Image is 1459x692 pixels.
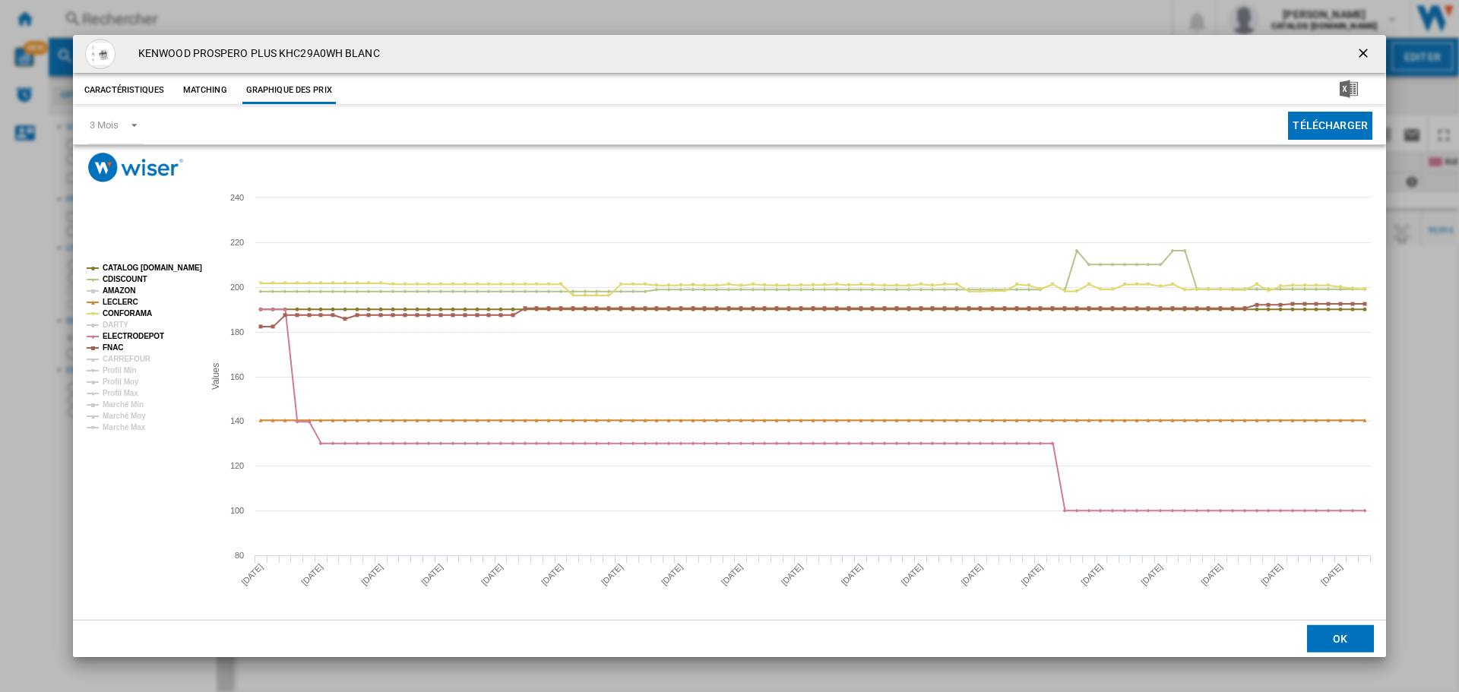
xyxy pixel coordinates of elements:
[1079,562,1104,587] tspan: [DATE]
[230,506,244,515] tspan: 100
[1315,77,1382,104] button: Télécharger au format Excel
[600,562,625,587] tspan: [DATE]
[103,366,137,374] tspan: Profil Min
[172,77,239,104] button: Matching
[242,77,336,104] button: Graphique des prix
[1019,562,1044,587] tspan: [DATE]
[103,400,144,409] tspan: Marché Min
[103,264,202,272] tspan: CATALOG [DOMAIN_NAME]
[103,286,135,295] tspan: AMAZON
[230,193,244,202] tspan: 240
[230,372,244,381] tspan: 160
[1356,46,1374,64] ng-md-icon: getI18NText('BUTTONS.CLOSE_DIALOG')
[90,119,118,131] div: 3 Mois
[1199,562,1224,587] tspan: [DATE]
[359,562,385,587] tspan: [DATE]
[103,378,139,386] tspan: Profil Moy
[840,562,865,587] tspan: [DATE]
[900,562,925,587] tspan: [DATE]
[103,298,138,306] tspan: LECLERC
[239,562,264,587] tspan: [DATE]
[1350,39,1380,69] button: getI18NText('BUTTONS.CLOSE_DIALOG')
[230,327,244,337] tspan: 180
[235,551,244,560] tspan: 80
[540,562,565,587] tspan: [DATE]
[85,39,116,69] img: 5011423206394_1
[103,275,147,283] tspan: CDISCOUNT
[660,562,685,587] tspan: [DATE]
[230,416,244,425] tspan: 140
[780,562,805,587] tspan: [DATE]
[210,363,221,390] tspan: Values
[103,389,138,397] tspan: Profil Max
[131,46,380,62] h4: KENWOOD PROSPERO PLUS KHC29A0WH BLANC
[103,321,128,329] tspan: DARTY
[81,77,168,104] button: Caractéristiques
[103,355,151,363] tspan: CARREFOUR
[720,562,745,587] tspan: [DATE]
[103,343,123,352] tspan: FNAC
[1340,80,1358,98] img: excel-24x24.png
[959,562,984,587] tspan: [DATE]
[230,238,244,247] tspan: 220
[1288,112,1372,140] button: Télécharger
[1319,562,1344,587] tspan: [DATE]
[1307,625,1374,653] button: OK
[73,35,1386,658] md-dialog: Product popup
[1259,562,1284,587] tspan: [DATE]
[103,423,146,431] tspan: Marché Max
[230,461,244,470] tspan: 120
[103,332,164,340] tspan: ELECTRODEPOT
[103,412,146,420] tspan: Marché Moy
[1139,562,1164,587] tspan: [DATE]
[230,283,244,292] tspan: 200
[419,562,445,587] tspan: [DATE]
[103,309,152,318] tspan: CONFORAMA
[88,153,183,182] img: logo_wiser_300x94.png
[479,562,505,587] tspan: [DATE]
[299,562,324,587] tspan: [DATE]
